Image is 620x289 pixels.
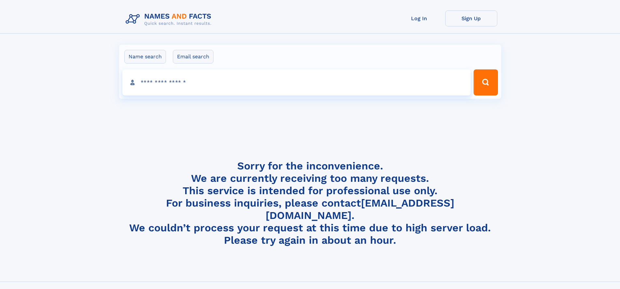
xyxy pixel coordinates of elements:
[122,69,471,95] input: search input
[266,197,454,222] a: [EMAIL_ADDRESS][DOMAIN_NAME]
[123,160,497,247] h4: Sorry for the inconvenience. We are currently receiving too many requests. This service is intend...
[123,10,217,28] img: Logo Names and Facts
[445,10,497,26] a: Sign Up
[393,10,445,26] a: Log In
[474,69,498,95] button: Search Button
[124,50,166,64] label: Name search
[173,50,214,64] label: Email search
